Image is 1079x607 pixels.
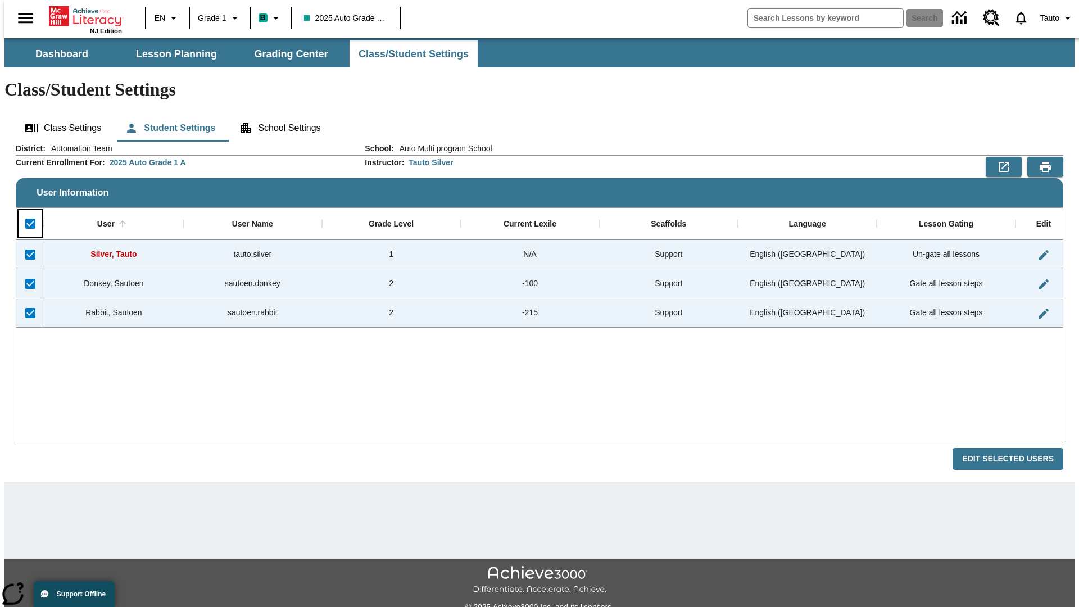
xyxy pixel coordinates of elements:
[738,269,877,298] div: English (US)
[136,48,217,61] span: Lesson Planning
[409,157,453,168] div: Tauto Silver
[4,79,1075,100] h1: Class/Student Settings
[1036,219,1051,229] div: Edit
[4,38,1075,67] div: SubNavbar
[49,4,122,34] div: Home
[599,298,738,328] div: Support
[1032,302,1055,325] button: Edit User
[986,157,1022,177] button: Export to CSV
[599,240,738,269] div: Support
[16,158,105,167] h2: Current Enrollment For :
[232,219,273,229] div: User Name
[34,581,115,607] button: Support Offline
[16,115,110,142] button: Class Settings
[473,566,606,595] img: Achieve3000 Differentiate Accelerate Achieve
[945,3,976,34] a: Data Center
[183,298,322,328] div: sautoen.rabbit
[738,240,877,269] div: English (US)
[504,219,556,229] div: Current Lexile
[90,250,137,259] span: Silver, Tauto
[394,143,492,154] span: Auto Multi program School
[235,40,347,67] button: Grading Center
[4,40,479,67] div: SubNavbar
[49,5,122,28] a: Home
[322,269,461,298] div: 2
[16,115,1063,142] div: Class/Student Settings
[1036,8,1079,28] button: Profile/Settings
[953,448,1063,470] button: Edit Selected Users
[193,8,246,28] button: Grade: Grade 1, Select a grade
[748,9,903,27] input: search field
[16,143,1063,470] div: User Information
[1032,244,1055,266] button: Edit User
[230,115,329,142] button: School Settings
[599,269,738,298] div: Support
[322,240,461,269] div: 1
[16,144,46,153] h2: District :
[789,219,826,229] div: Language
[116,115,224,142] button: Student Settings
[350,40,478,67] button: Class/Student Settings
[365,158,404,167] h2: Instructor :
[877,298,1015,328] div: Gate all lesson steps
[37,188,108,198] span: User Information
[254,48,328,61] span: Grading Center
[369,219,414,229] div: Grade Level
[84,279,143,288] span: Donkey, Sautoen
[46,143,112,154] span: Automation Team
[110,157,186,168] div: 2025 Auto Grade 1 A
[155,12,165,24] span: EN
[9,2,42,35] button: Open side menu
[1040,12,1059,24] span: Tauto
[183,240,322,269] div: tauto.silver
[35,48,88,61] span: Dashboard
[365,144,393,153] h2: School :
[90,28,122,34] span: NJ Edition
[461,269,600,298] div: -100
[651,219,686,229] div: Scaffolds
[1007,3,1036,33] a: Notifications
[6,40,118,67] button: Dashboard
[85,308,142,317] span: Rabbit, Sautoen
[877,240,1015,269] div: Un-gate all lessons
[919,219,973,229] div: Lesson Gating
[120,40,233,67] button: Lesson Planning
[1027,157,1063,177] button: Print Preview
[149,8,185,28] button: Language: EN, Select a language
[183,269,322,298] div: sautoen.donkey
[1032,273,1055,296] button: Edit User
[304,12,387,24] span: 2025 Auto Grade 1 A
[359,48,469,61] span: Class/Student Settings
[57,590,106,598] span: Support Offline
[97,219,115,229] div: User
[738,298,877,328] div: English (US)
[877,269,1015,298] div: Gate all lesson steps
[461,298,600,328] div: -215
[322,298,461,328] div: 2
[461,240,600,269] div: N/A
[976,3,1007,33] a: Resource Center, Will open in new tab
[198,12,226,24] span: Grade 1
[260,11,266,25] span: B
[254,8,287,28] button: Boost Class color is teal. Change class color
